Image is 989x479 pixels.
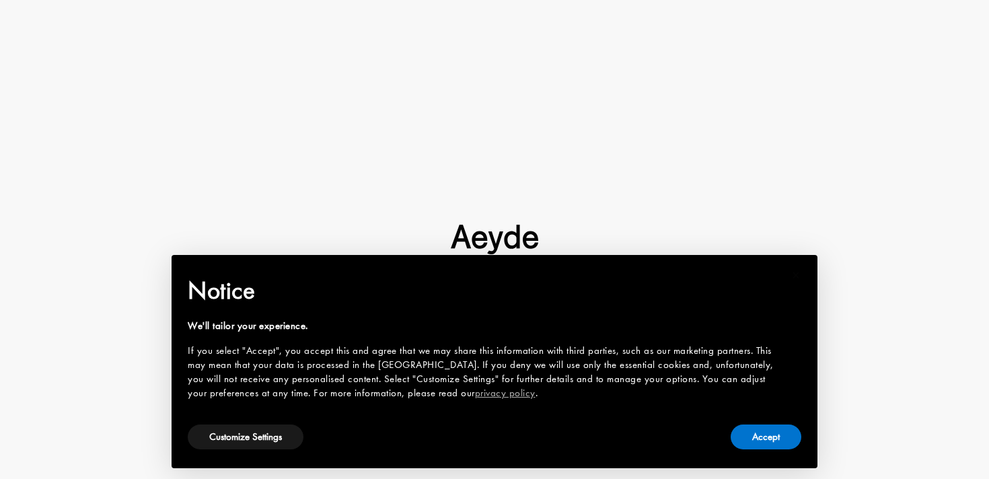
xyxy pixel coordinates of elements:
button: Accept [731,425,801,449]
div: If you select "Accept", you accept this and agree that we may share this information with third p... [188,344,780,400]
button: Customize Settings [188,425,303,449]
img: footer-logo.svg [451,225,538,254]
span: × [792,264,801,285]
div: We'll tailor your experience. [188,319,780,333]
h2: Notice [188,273,780,308]
button: Close this notice [780,259,812,291]
a: privacy policy [475,386,536,400]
